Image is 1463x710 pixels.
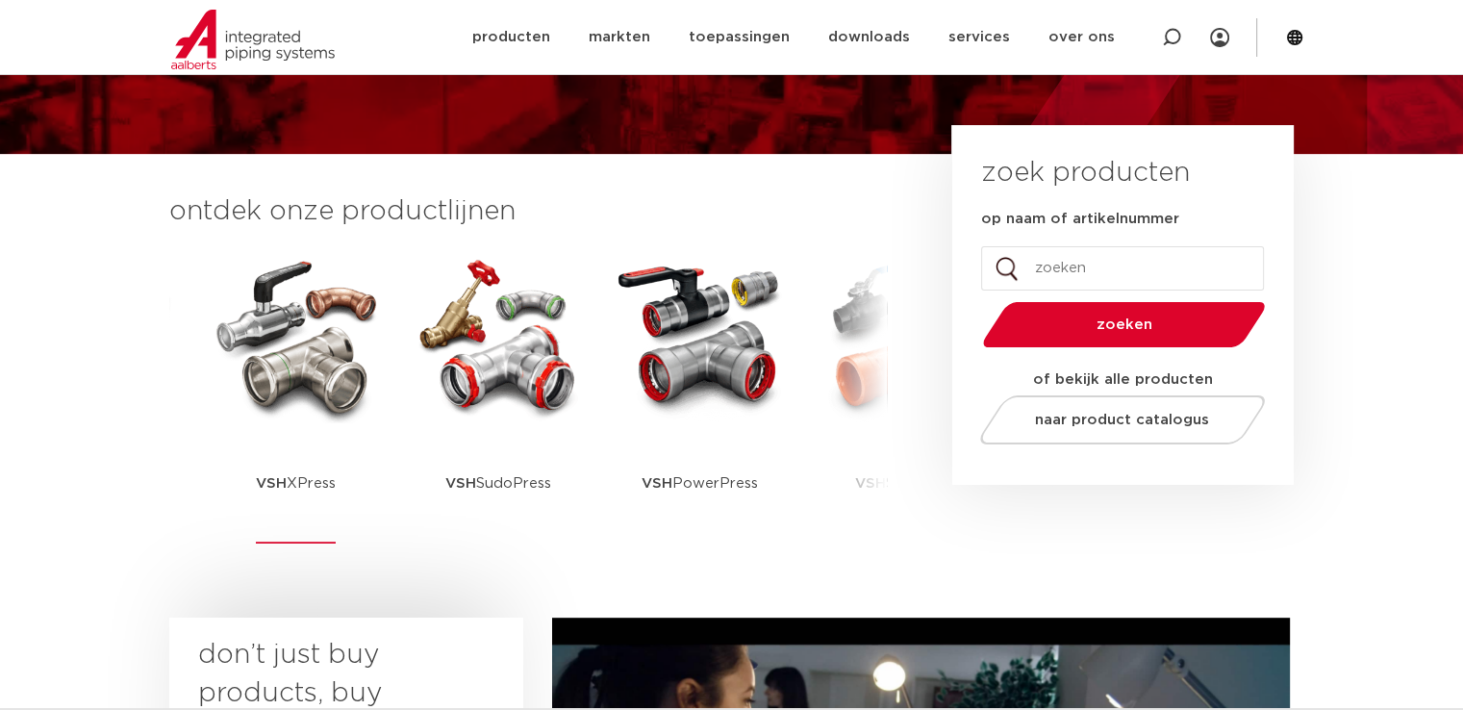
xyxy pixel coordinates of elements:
strong: VSH [445,476,476,491]
a: VSHPowerPress [614,250,787,544]
h3: ontdek onze productlijnen [169,192,887,231]
span: naar product catalogus [1035,413,1209,427]
p: XPress [256,423,336,544]
a: naar product catalogus [974,395,1270,444]
strong: of bekijk alle producten [1033,372,1213,387]
span: zoeken [1032,317,1216,332]
p: Shurjoint [855,423,948,544]
input: zoeken [981,246,1264,291]
strong: VSH [855,476,886,491]
strong: VSH [642,476,672,491]
label: op naam of artikelnummer [981,210,1179,229]
a: VSHShurjoint [816,250,989,544]
strong: VSH [256,476,287,491]
button: zoeken [974,300,1273,349]
p: PowerPress [642,423,758,544]
p: SudoPress [445,423,551,544]
a: VSHXPress [210,250,383,544]
a: VSHSudoPress [412,250,585,544]
h3: zoek producten [981,154,1190,192]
